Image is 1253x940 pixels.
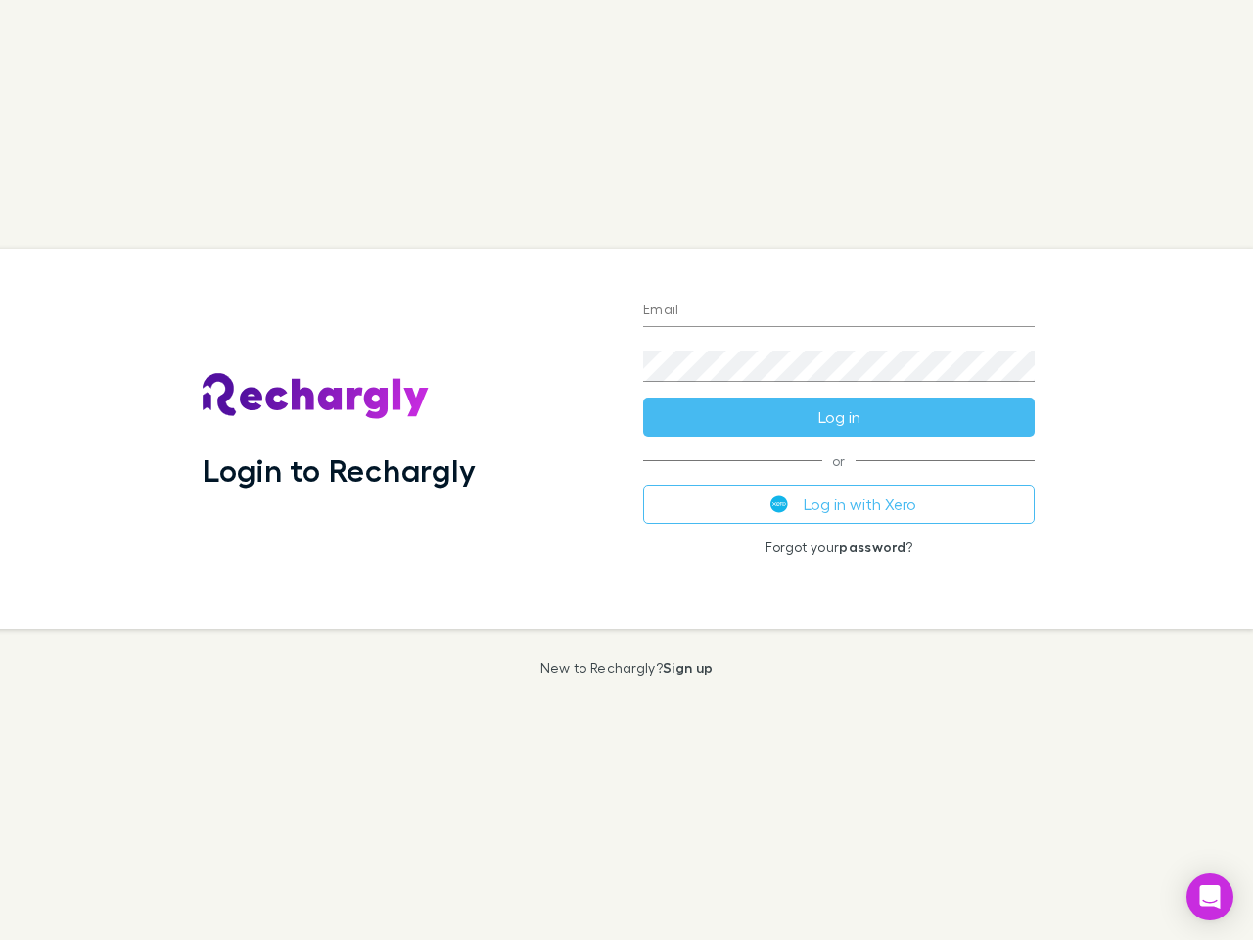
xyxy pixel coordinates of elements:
p: Forgot your ? [643,540,1035,555]
img: Rechargly's Logo [203,373,430,420]
h1: Login to Rechargly [203,451,476,489]
a: Sign up [663,659,713,676]
div: Open Intercom Messenger [1186,873,1233,920]
span: or [643,460,1035,461]
p: New to Rechargly? [540,660,714,676]
a: password [839,539,905,555]
img: Xero's logo [770,495,788,513]
button: Log in with Xero [643,485,1035,524]
button: Log in [643,398,1035,437]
